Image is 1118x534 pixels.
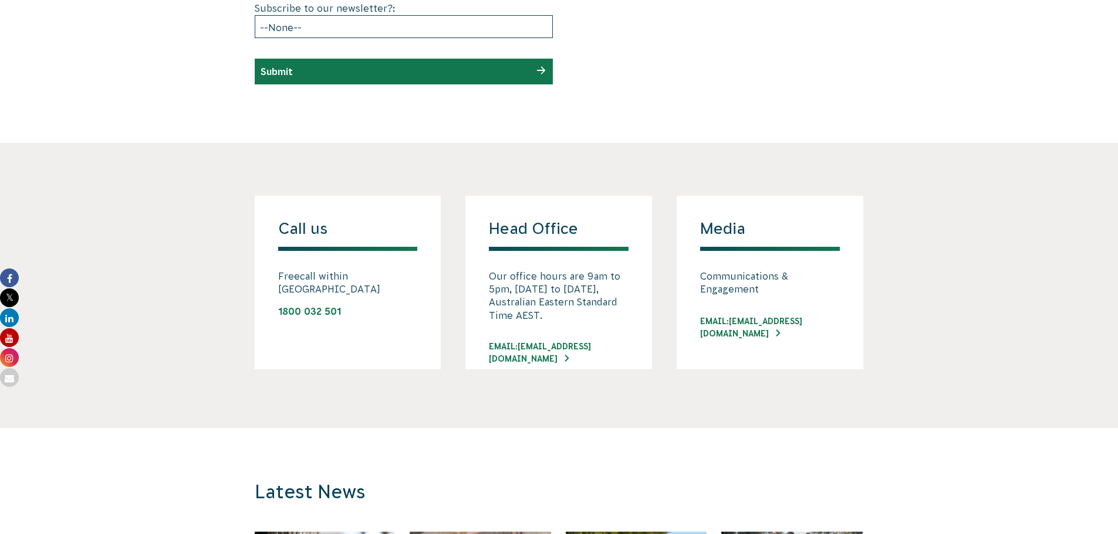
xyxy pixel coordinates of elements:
h3: Latest News [255,481,705,504]
h4: Media [700,219,840,251]
input: Submit [261,66,293,77]
p: Freecall within [GEOGRAPHIC_DATA] [278,270,418,296]
p: Our office hours are 9am to 5pm, [DATE] to [DATE], Australian Eastern Standard Time AEST. [489,270,629,322]
h4: Head Office [489,219,629,251]
a: 1800 032 501 [278,306,341,317]
p: Communications & Engagement [700,270,840,296]
a: Email:[EMAIL_ADDRESS][DOMAIN_NAME] [700,315,840,340]
div: Subscribe to our newsletter?: [255,1,553,38]
h4: Call us [278,219,418,251]
a: EMAIL:[EMAIL_ADDRESS][DOMAIN_NAME] [489,341,629,365]
iframe: reCAPTCHA [565,1,744,47]
select: Subscribe to our newsletter? [255,15,553,38]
